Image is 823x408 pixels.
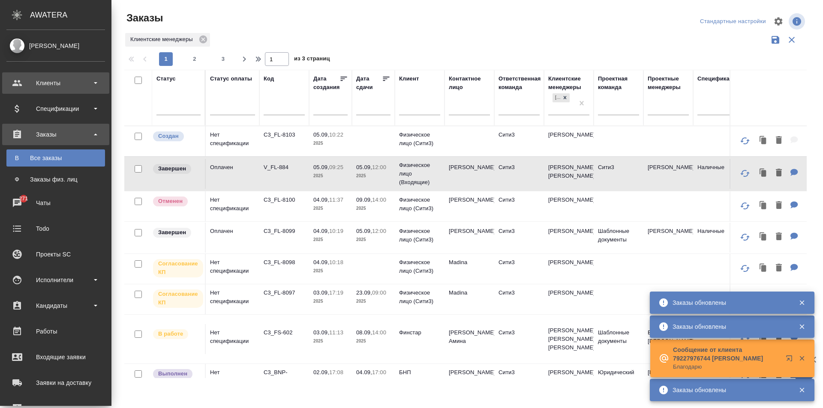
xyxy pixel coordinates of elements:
td: [PERSON_NAME] [544,364,594,394]
button: Удалить [772,290,786,307]
p: 04.09, [313,228,329,234]
td: [PERSON_NAME] [544,254,594,284]
button: Удалить [772,259,786,277]
td: Сити3 [494,223,544,253]
td: [PERSON_NAME] [544,284,594,314]
div: Клиентские менеджеры [548,74,589,92]
p: 10:19 [329,228,343,234]
button: Для КМ: от КВ бел - рус перевод одной страницы паспорта и заверить его нотариусом сегодня Бутырск... [786,164,802,182]
span: Посмотреть информацию [789,13,807,30]
p: 14:00 [372,197,386,203]
p: 23.09, [356,289,372,296]
p: 14:00 [372,329,386,336]
p: 02.09, [313,369,329,375]
p: 08.09, [356,329,372,336]
td: [PERSON_NAME], [PERSON_NAME] [544,159,594,189]
p: Физическое лицо (Сити3) [399,258,440,275]
p: 09:00 [372,289,386,296]
div: Заказы [6,128,105,141]
p: 2025 [313,172,348,180]
p: 2025 [313,139,348,148]
p: C3_FL-8097 [264,289,305,297]
td: Сити3 [494,126,544,156]
p: Клиентские менеджеры [130,35,196,44]
button: Закрыть [793,299,811,307]
button: Закрыть [793,386,811,394]
div: Заказы обновлены [673,386,786,394]
p: 17:19 [329,289,343,296]
a: Заявки на доставку [2,372,109,393]
button: 3 [216,52,230,66]
p: C3_FL-8099 [264,227,305,235]
td: [PERSON_NAME] [445,364,494,394]
div: Контактное лицо [449,74,490,92]
button: Обновить [735,131,755,151]
p: 2025 [356,172,390,180]
button: Закрыть [793,323,811,331]
div: Выставляется автоматически при создании заказа [152,131,201,142]
td: Юридический [594,364,643,394]
button: Обновить [735,227,755,247]
span: 2 [188,55,201,63]
p: 09:25 [329,164,343,170]
td: Сити3 [494,254,544,284]
td: Нет спецификации [206,364,259,394]
td: [PERSON_NAME] [544,191,594,221]
p: Создан [158,132,179,140]
button: Обновить [735,258,755,279]
td: Нет спецификации [206,284,259,314]
td: Сити3 [494,284,544,314]
p: Благодарю [673,363,780,371]
span: Заказы [124,11,163,25]
p: Завершен [158,164,186,173]
p: 12:00 [372,228,386,234]
div: Кандидаты [6,299,105,312]
div: Спецификации [6,102,105,115]
div: Выставляет КМ при направлении счета или после выполнения всех работ/сдачи заказа клиенту. Окончат... [152,227,201,238]
button: Удалить [772,197,786,214]
button: Для КМ: C3_FL-8097 - устный заказ, попросили еще письменный перевод искового заявления Клиент (04... [786,259,802,277]
p: 2025 [313,235,348,244]
p: C3_FL-8100 [264,196,305,204]
div: Todo [6,222,105,235]
span: 271 [14,194,33,203]
td: Madina [445,254,494,284]
div: Выставляет КМ после отмены со стороны клиента. Если уже после запуска – КМ пишет ПМу про отмену, ... [152,196,201,207]
div: Клиент [399,74,419,83]
p: 10:22 [329,131,343,138]
p: 04.09, [313,259,329,265]
button: Клонировать [755,290,772,307]
div: Выставляет КМ при направлении счета или после выполнения всех работ/сдачи заказа клиенту. Окончат... [152,163,201,175]
td: Шаблонные документы [594,223,643,253]
button: Клонировать [755,132,772,149]
button: Удалить [772,228,786,246]
p: 2025 [313,204,348,213]
button: Сбросить фильтры [784,32,800,48]
a: Todo [2,218,109,239]
p: C3_FL-8103 [264,131,305,139]
td: [PERSON_NAME] [445,191,494,221]
p: Физическое лицо (Сити3) [399,227,440,244]
button: Клонировать [755,197,772,214]
td: Наличные [693,159,743,189]
div: split button [698,15,768,28]
td: Нет спецификации [206,324,259,354]
div: Заявки на доставку [6,376,105,389]
td: Оплачен [206,159,259,189]
div: Исполнители [6,274,105,286]
span: из 3 страниц [294,54,330,66]
div: Выставляет ПМ после принятия заказа от КМа [152,328,201,340]
p: 12:00 [372,164,386,170]
td: [PERSON_NAME] Амина [445,324,494,354]
p: 04.09, [356,369,372,375]
p: Согласование КП [158,259,198,277]
a: ФЗаказы физ. лиц [6,171,105,188]
button: Обновить [735,196,755,216]
button: Клонировать [755,228,772,246]
a: Работы [2,321,109,342]
p: 2025 [356,204,390,213]
p: Физическое лицо (Сити3) [399,289,440,306]
td: [PERSON_NAME] [445,159,494,189]
div: Проектные менеджеры [648,74,689,92]
div: Клиентские менеджеры [125,33,210,47]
